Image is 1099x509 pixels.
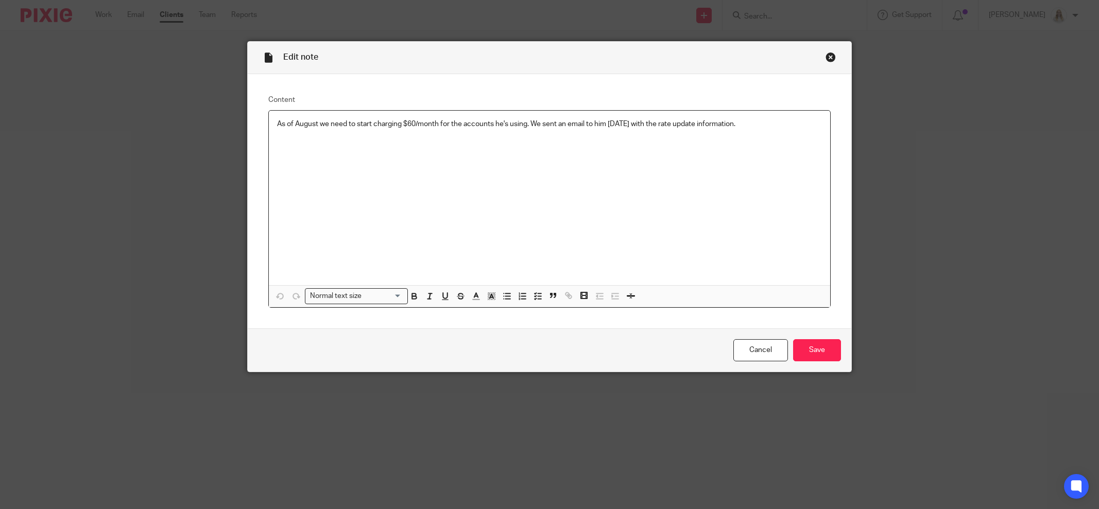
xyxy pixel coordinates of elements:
[283,53,318,61] span: Edit note
[826,52,836,62] div: Close this dialog window
[307,291,364,302] span: Normal text size
[733,339,788,361] a: Cancel
[305,288,408,304] div: Search for option
[365,291,402,302] input: Search for option
[793,339,841,361] input: Save
[268,95,831,105] label: Content
[277,119,822,129] p: As of August we need to start charging $60/month for the accounts he's using. We sent an email to...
